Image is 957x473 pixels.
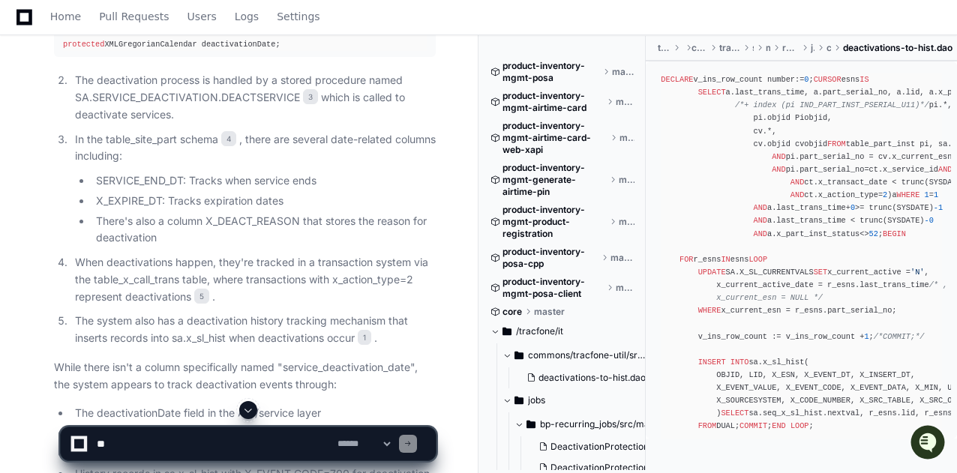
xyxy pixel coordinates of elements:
[538,372,646,384] span: deactivations-to-hist.dao
[255,116,273,134] button: Start new chat
[804,75,808,84] span: 0
[698,306,721,315] span: WHERE
[502,60,600,84] span: product-inventory-mgmt-posa
[502,162,607,198] span: product-inventory-mgmt-generate-airtime-pin
[698,268,726,277] span: UPDATE
[106,157,181,169] a: Powered byPylon
[616,282,635,294] span: master
[719,42,741,54] span: tracfone-util
[502,322,511,340] svg: Directory
[99,12,169,21] span: Pull Requests
[516,325,563,337] span: /tracfone/it
[869,229,878,238] span: 52
[75,254,436,305] p: When deactivations happen, they're tracked in a transaction system via the table_x_call_trans tab...
[814,268,827,277] span: SET
[63,25,427,51] div: XMLGregorianCalendar deactivationDate;
[502,388,646,412] button: jobs
[679,255,693,264] span: FOR
[534,306,565,318] span: master
[91,172,436,190] li: SERVICE_END_DT: Tracks when service ends
[91,193,436,210] li: X_EXPIRE_DT: Tracks expiration dates
[51,112,246,127] div: Start new chat
[910,268,924,277] span: 'N'
[616,96,634,108] span: master
[826,42,831,54] span: code
[790,178,804,187] span: AND
[698,358,726,367] span: INSERT
[502,343,646,367] button: commons/tracfone-util/src/main/resources/jobs/code
[883,229,906,238] span: BEGIN
[754,229,767,238] span: AND
[502,90,604,114] span: product-inventory-mgmt-airtime-card
[721,255,730,264] span: IN
[934,190,938,199] span: 1
[843,42,952,54] span: deactivations-to-hist.dao
[514,346,523,364] svg: Directory
[619,216,634,228] span: master
[730,358,749,367] span: INTO
[897,190,920,199] span: WHERE
[610,252,634,264] span: master
[698,88,726,97] span: SELECT
[15,15,45,45] img: PlayerZero
[235,12,259,21] span: Logs
[91,213,436,247] li: There's also a column X_DEACT_REASON that stores the reason for deactivation
[661,73,942,459] div: v_ins_row_count number:= ; esns a.last_trans_time, a.part_serial_no, a.lid, a.x_part_inst_status,...
[358,330,371,345] span: 1
[54,359,436,394] p: While there isn't a column specifically named "service_deactivation_date", the system appears to ...
[735,100,929,109] span: /*+ index (pi IND_PART_INST_PSERIAL_U11)*/
[874,332,925,341] span: /*COMMIT;*/
[63,40,104,49] span: protected
[502,276,604,300] span: product-inventory-mgmt-posa-client
[50,12,81,21] span: Home
[814,75,841,84] span: CURSOR
[909,424,949,464] iframe: Open customer support
[619,132,634,144] span: master
[528,394,545,406] span: jobs
[502,120,607,156] span: product-inventory-mgmt-airtime-card-web-xapi
[520,367,646,388] button: deactivations-to-hist.dao
[277,12,319,21] span: Settings
[502,246,598,270] span: product-inventory-posa-cpp
[748,255,767,264] span: LOOP
[51,127,217,139] div: We're offline, but we'll be back soon!
[850,203,855,212] span: 0
[925,190,929,199] span: 1
[934,203,943,212] span: -1
[187,12,217,21] span: Users
[883,190,887,199] span: 2
[782,42,799,54] span: resources
[938,165,952,174] span: AND
[619,174,634,186] span: master
[514,391,523,409] svg: Directory
[864,332,868,341] span: 1
[528,349,646,361] span: commons/tracfone-util/src/main/resources/jobs/code
[303,89,318,104] span: 3
[149,157,181,169] span: Pylon
[221,131,236,146] span: 4
[75,131,436,166] p: In the table_site_part schema , there are several date-related columns including:
[859,75,868,84] span: IS
[691,42,707,54] span: commons
[502,204,607,240] span: product-inventory-mgmt-product-registration
[772,165,785,174] span: AND
[827,139,846,148] span: FROM
[75,72,436,123] p: The deactivation process is handled by a stored procedure named SA.SERVICE_DEACTIVATION.DEACTSERV...
[612,66,634,78] span: master
[772,152,785,161] span: AND
[661,75,693,84] span: DECLARE
[502,306,522,318] span: core
[752,42,754,54] span: src
[658,42,670,54] span: tracfone
[15,60,273,84] div: Welcome
[754,203,767,212] span: AND
[790,190,804,199] span: AND
[754,216,767,225] span: AND
[15,112,42,139] img: 1756235613930-3d25f9e4-fa56-45dd-b3ad-e072dfbd1548
[924,216,933,225] span: -0
[766,42,770,54] span: main
[75,313,436,347] p: The system also has a deactivation history tracking mechanism that inserts records into sa.x_sl_h...
[490,319,634,343] button: /tracfone/it
[811,42,814,54] span: jobs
